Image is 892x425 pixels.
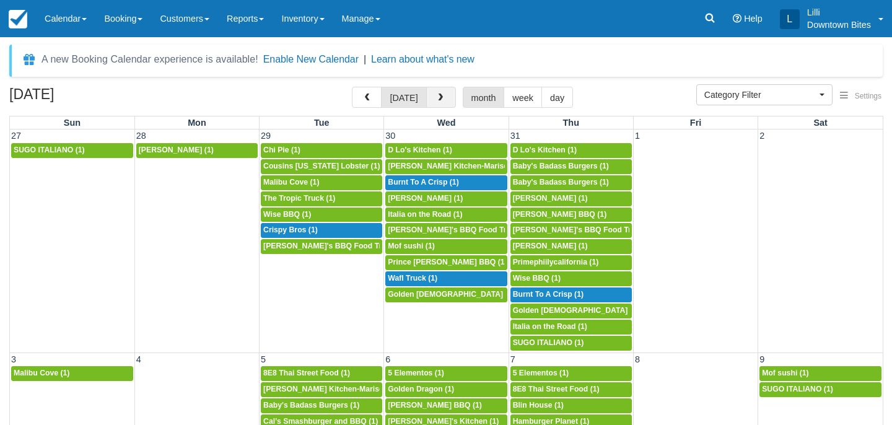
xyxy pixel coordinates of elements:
span: Wise BBQ (1) [513,274,561,283]
a: D Lo's Kitchen (1) [385,143,507,158]
span: Burnt To A Crisp (1) [513,290,584,299]
span: | [364,54,366,64]
a: Baby's Badass Burgers (1) [510,175,632,190]
span: Fri [690,118,701,128]
span: D Lo's Kitchen (1) [388,146,452,154]
h2: [DATE] [9,87,166,110]
a: 8E8 Thai Street Food (1) [510,382,632,397]
a: Golden [DEMOGRAPHIC_DATA] (1) [510,304,632,318]
a: Baby's Badass Burgers (1) [261,398,382,413]
a: Mof sushi (1) [759,366,881,381]
button: Category Filter [696,84,833,105]
a: D Lo's Kitchen (1) [510,143,632,158]
a: SUGO ITALIANO (1) [759,382,881,397]
a: Mof sushi (1) [385,239,507,254]
p: Downtown Bites [807,19,871,31]
button: week [504,87,542,108]
span: 8E8 Thai Street Food (1) [513,385,600,393]
a: Primephiilycalifornia (1) [510,255,632,270]
span: Golden [DEMOGRAPHIC_DATA] (1) [513,306,639,315]
img: checkfront-main-nav-mini-logo.png [9,10,27,28]
span: Malibu Cove (1) [14,369,69,377]
a: [PERSON_NAME] BBQ (1) [510,208,632,222]
p: Lilli [807,6,871,19]
span: Baby's Badass Burgers (1) [513,178,609,186]
span: 2 [758,131,766,141]
a: Golden [DEMOGRAPHIC_DATA] (1) [385,287,507,302]
div: A new Booking Calendar experience is available! [42,52,258,67]
div: L [780,9,800,29]
span: Baby's Badass Burgers (1) [263,401,359,410]
span: 27 [10,131,22,141]
span: [PERSON_NAME] (1) [388,194,463,203]
button: month [463,87,505,108]
span: SUGO ITALIANO (1) [762,385,833,393]
a: [PERSON_NAME] (1) [510,239,632,254]
span: 3 [10,354,17,364]
span: Wed [437,118,455,128]
span: 8 [634,354,641,364]
span: Burnt To A Crisp (1) [388,178,458,186]
a: [PERSON_NAME]'s BBQ Food Truck (1) [385,223,507,238]
a: Prince [PERSON_NAME] BBQ (1) [385,255,507,270]
span: 28 [135,131,147,141]
span: Crispy Bros (1) [263,226,318,234]
a: [PERSON_NAME] (1) [136,143,258,158]
span: Tue [314,118,330,128]
a: Blin House (1) [510,398,632,413]
button: Enable New Calendar [263,53,359,66]
a: Malibu Cove (1) [11,366,133,381]
span: [PERSON_NAME] (1) [139,146,214,154]
a: Cousins [US_STATE] Lobster (1) [261,159,382,174]
span: Mof sushi (1) [388,242,434,250]
a: Learn about what's new [371,54,474,64]
span: SUGO ITALIANO (1) [513,338,584,347]
a: Golden Dragon (1) [385,382,507,397]
span: [PERSON_NAME]'s BBQ Food Truck (1) [513,226,656,234]
span: Mof sushi (1) [762,369,808,377]
a: SUGO ITALIANO (1) [510,336,632,351]
a: [PERSON_NAME] Kitchen-Mariscos Arenita (1) [261,382,382,397]
a: Chi Pie (1) [261,143,382,158]
button: day [541,87,573,108]
a: SUGO ITALIANO (1) [11,143,133,158]
a: [PERSON_NAME]'s BBQ Food Truck (1) [510,223,632,238]
span: [PERSON_NAME]'s BBQ Food Truck (1) [263,242,406,250]
a: Italia on the Road (1) [385,208,507,222]
button: Settings [833,87,889,105]
span: 5 Elementos (1) [388,369,444,377]
span: 30 [384,131,396,141]
span: [PERSON_NAME] Kitchen-Mariscos Arenita (1) [263,385,431,393]
span: Golden [DEMOGRAPHIC_DATA] (1) [388,290,514,299]
span: D Lo's Kitchen (1) [513,146,577,154]
span: 5 Elementos (1) [513,369,569,377]
span: Prince [PERSON_NAME] BBQ (1) [388,258,507,266]
a: Malibu Cove (1) [261,175,382,190]
span: Settings [855,92,881,100]
span: Category Filter [704,89,816,101]
a: [PERSON_NAME]'s BBQ Food Truck (1) [261,239,382,254]
span: Primephiilycalifornia (1) [513,258,599,266]
a: [PERSON_NAME] Kitchen-Mariscos Arenita (1) [385,159,507,174]
span: Malibu Cove (1) [263,178,319,186]
span: Thu [563,118,579,128]
span: 8E8 Thai Street Food (1) [263,369,350,377]
span: 29 [260,131,272,141]
span: Chi Pie (1) [263,146,300,154]
span: Italia on the Road (1) [513,322,587,331]
a: 8E8 Thai Street Food (1) [261,366,382,381]
span: Mon [188,118,206,128]
a: The Tropic Truck (1) [261,191,382,206]
span: 9 [758,354,766,364]
a: [PERSON_NAME] (1) [385,191,507,206]
span: [PERSON_NAME]'s BBQ Food Truck (1) [388,226,531,234]
a: Crispy Bros (1) [261,223,382,238]
span: Sun [64,118,81,128]
span: Wise BBQ (1) [263,210,311,219]
a: [PERSON_NAME] (1) [510,191,632,206]
a: 5 Elementos (1) [510,366,632,381]
span: 1 [634,131,641,141]
span: [PERSON_NAME] (1) [513,194,588,203]
span: 7 [509,354,517,364]
span: Help [744,14,763,24]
